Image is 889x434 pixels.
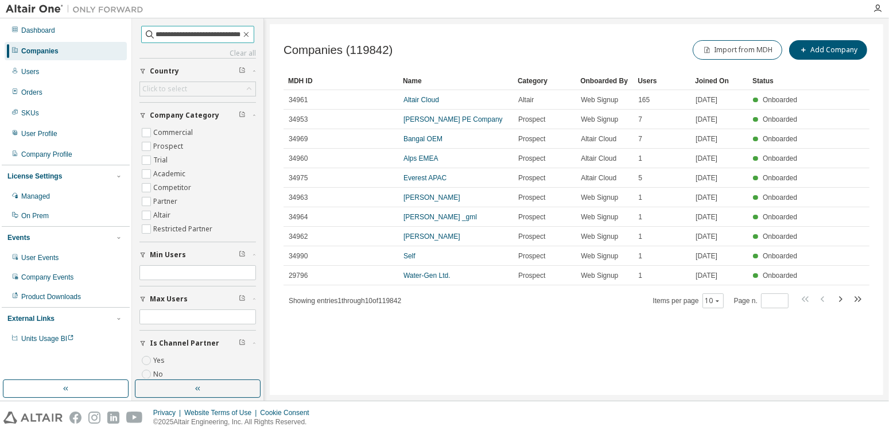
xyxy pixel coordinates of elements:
div: Click to select [142,84,187,94]
span: Altair [518,95,534,104]
a: [PERSON_NAME] [403,193,460,201]
button: Import from MDH [693,40,782,60]
div: Events [7,233,30,242]
label: No [153,367,165,381]
a: [PERSON_NAME] PE Company [403,115,503,123]
span: 34962 [289,232,308,241]
span: Clear filter [239,294,246,304]
div: Users [21,67,39,76]
div: MDH ID [288,72,394,90]
span: Web Signup [581,95,618,104]
div: Name [403,72,508,90]
span: Max Users [150,294,188,304]
span: Country [150,67,179,76]
span: 34960 [289,154,308,163]
a: Alps EMEA [403,154,438,162]
span: 7 [638,115,642,124]
span: Company Category [150,111,219,120]
img: altair_logo.svg [3,412,63,424]
span: 5 [638,173,642,183]
div: User Profile [21,129,57,138]
span: 1 [638,232,642,241]
div: Joined On [695,72,743,90]
span: Onboarded [763,96,797,104]
span: 34953 [289,115,308,124]
div: Dashboard [21,26,55,35]
span: Web Signup [581,193,618,202]
span: Companies (119842) [284,44,393,57]
a: Water-Gen Ltd. [403,272,451,280]
div: SKUs [21,108,39,118]
span: Altair Cloud [581,173,616,183]
span: Web Signup [581,251,618,261]
span: Prospect [518,251,545,261]
button: Is Channel Partner [139,331,256,356]
span: 1 [638,212,642,222]
a: [PERSON_NAME] [403,232,460,241]
label: Commercial [153,126,195,139]
div: On Prem [21,211,49,220]
span: [DATE] [696,134,717,144]
span: 34990 [289,251,308,261]
img: facebook.svg [69,412,81,424]
img: instagram.svg [88,412,100,424]
label: Partner [153,195,180,208]
button: Company Category [139,103,256,128]
span: Web Signup [581,271,618,280]
span: 1 [638,193,642,202]
div: Managed [21,192,50,201]
div: Privacy [153,408,184,417]
div: Cookie Consent [260,408,316,417]
div: Onboarded By [580,72,628,90]
span: [DATE] [696,154,717,163]
span: Clear filter [239,339,246,348]
label: Prospect [153,139,185,153]
a: Everest APAC [403,174,447,182]
span: Units Usage BI [21,335,74,343]
span: Web Signup [581,115,618,124]
span: Clear filter [239,250,246,259]
span: Prospect [518,232,545,241]
a: Clear all [139,49,256,58]
span: Onboarded [763,115,797,123]
div: Company Events [21,273,73,282]
span: Onboarded [763,213,797,221]
span: Altair Cloud [581,134,616,144]
label: Restricted Partner [153,222,215,236]
span: [DATE] [696,232,717,241]
button: Add Company [789,40,867,60]
span: [DATE] [696,193,717,202]
div: Website Terms of Use [184,408,260,417]
span: 34975 [289,173,308,183]
label: Altair [153,208,173,222]
span: Min Users [150,250,186,259]
span: Prospect [518,134,545,144]
span: [DATE] [696,173,717,183]
span: Prospect [518,271,545,280]
span: Clear filter [239,67,246,76]
span: 1 [638,154,642,163]
label: Academic [153,167,188,181]
label: Competitor [153,181,193,195]
span: Prospect [518,154,545,163]
span: Prospect [518,115,545,124]
span: [DATE] [696,115,717,124]
label: Yes [153,354,167,367]
span: 1 [638,271,642,280]
span: 34961 [289,95,308,104]
div: Company Profile [21,150,72,159]
img: Altair One [6,3,149,15]
span: Onboarded [763,272,797,280]
span: Clear filter [239,111,246,120]
button: Min Users [139,242,256,268]
span: [DATE] [696,95,717,104]
span: Onboarded [763,193,797,201]
div: Companies [21,46,59,56]
div: Users [638,72,686,90]
img: linkedin.svg [107,412,119,424]
div: External Links [7,314,55,323]
div: License Settings [7,172,62,181]
span: Prospect [518,212,545,222]
a: Self [403,252,416,260]
a: [PERSON_NAME] _gml [403,213,477,221]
